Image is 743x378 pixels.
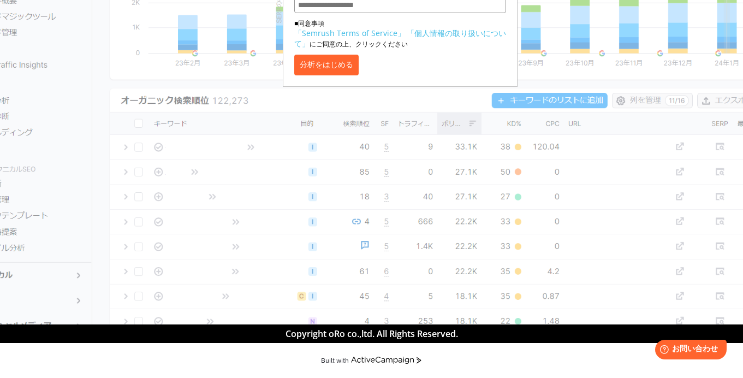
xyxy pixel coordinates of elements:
[646,335,731,366] iframe: Help widget launcher
[294,28,405,38] a: 「Semrush Terms of Service」
[294,55,359,75] button: 分析をはじめる
[294,19,506,49] p: ■同意事項 にご同意の上、クリックください
[286,328,458,340] span: Copyright oRo co.,ltd. All Rights Reserved.
[294,28,506,49] a: 「個人情報の取り扱いについて」
[321,356,349,364] div: Built with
